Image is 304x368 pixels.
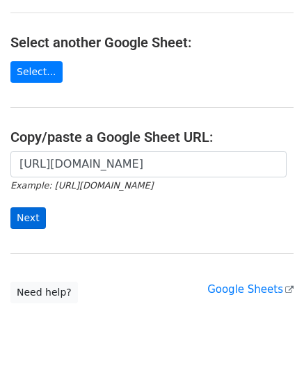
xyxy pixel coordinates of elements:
input: Paste your Google Sheet URL here [10,151,287,177]
a: Google Sheets [207,283,294,296]
a: Select... [10,61,63,83]
small: Example: [URL][DOMAIN_NAME] [10,180,153,191]
input: Next [10,207,46,229]
iframe: Chat Widget [234,301,304,368]
a: Need help? [10,282,78,303]
h4: Copy/paste a Google Sheet URL: [10,129,294,145]
h4: Select another Google Sheet: [10,34,294,51]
